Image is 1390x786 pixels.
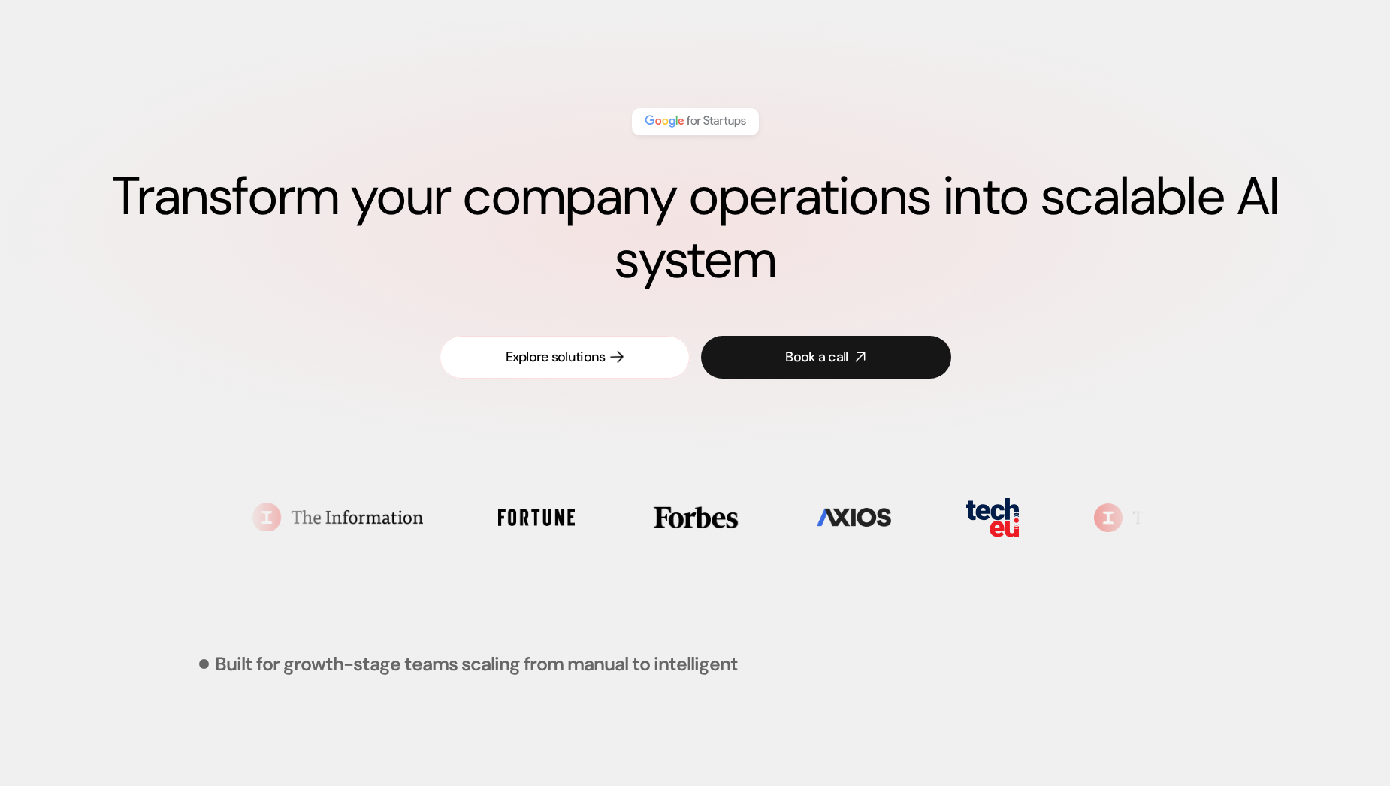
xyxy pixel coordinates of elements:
div: Explore solutions [506,348,606,367]
div: Book a call [785,348,848,367]
p: Built for growth-stage teams scaling from manual to intelligent [215,654,738,673]
h1: Transform your company operations into scalable AI system [60,165,1330,292]
a: Explore solutions [440,336,690,379]
a: Book a call [701,336,951,379]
